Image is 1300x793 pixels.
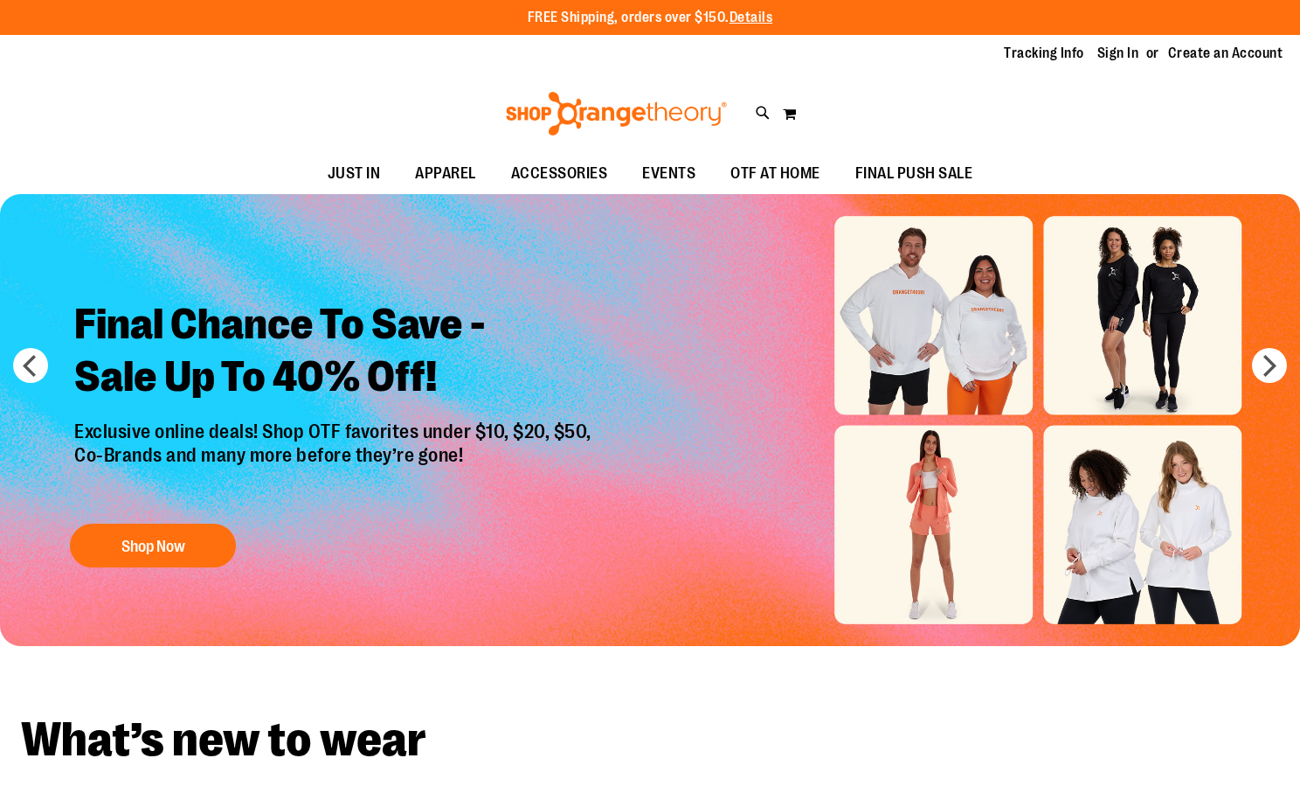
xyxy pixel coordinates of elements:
a: ACCESSORIES [494,154,626,194]
button: prev [13,348,48,383]
a: Tracking Info [1004,44,1084,63]
span: FINAL PUSH SALE [855,154,973,193]
a: OTF AT HOME [713,154,838,194]
a: JUST IN [310,154,398,194]
a: FINAL PUSH SALE [838,154,991,194]
a: Create an Account [1168,44,1283,63]
span: OTF AT HOME [730,154,820,193]
a: Sign In [1097,44,1139,63]
h2: Final Chance To Save - Sale Up To 40% Off! [61,285,609,421]
span: JUST IN [328,154,381,193]
button: next [1252,348,1287,383]
img: Shop Orangetheory [503,92,730,136]
a: EVENTS [625,154,713,194]
a: APPAREL [398,154,494,194]
span: EVENTS [642,154,695,193]
h2: What’s new to wear [21,716,1279,764]
a: Details [730,10,773,25]
p: Exclusive online deals! Shop OTF favorites under $10, $20, $50, Co-Brands and many more before th... [61,421,609,506]
p: FREE Shipping, orders over $150. [528,8,773,28]
span: ACCESSORIES [511,154,608,193]
span: APPAREL [415,154,476,193]
a: Final Chance To Save -Sale Up To 40% Off! Exclusive online deals! Shop OTF favorites under $10, $... [61,285,609,576]
button: Shop Now [70,524,236,567]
